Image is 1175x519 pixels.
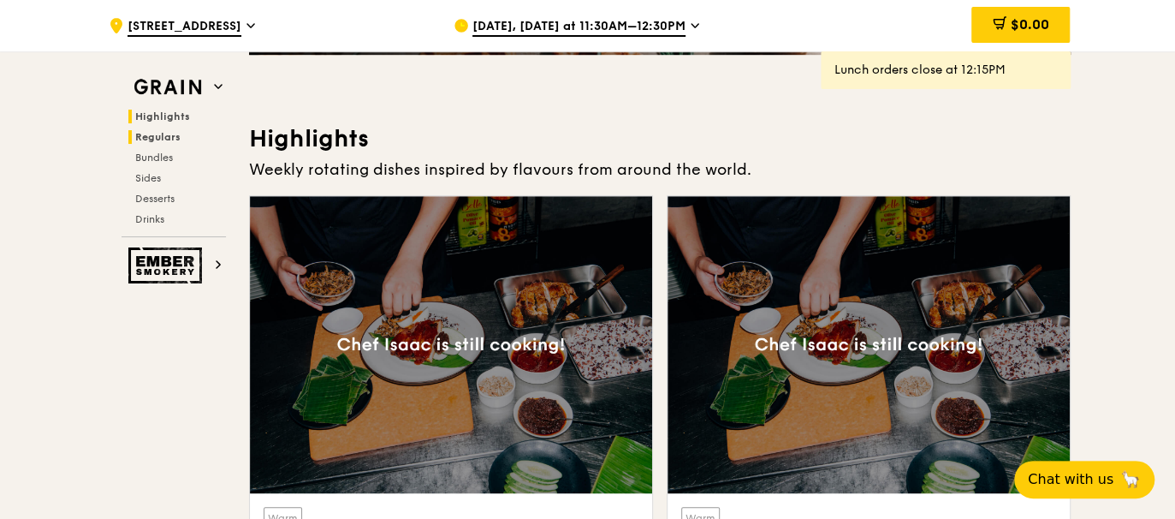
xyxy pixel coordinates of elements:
[135,110,190,122] span: Highlights
[128,248,207,283] img: Ember Smokery web logo
[135,131,181,143] span: Regulars
[249,123,1071,154] h3: Highlights
[249,158,1071,182] div: Weekly rotating dishes inspired by flavours from around the world.
[135,152,173,164] span: Bundles
[128,18,241,37] span: [STREET_ADDRESS]
[135,193,175,205] span: Desserts
[1014,461,1154,498] button: Chat with us🦙
[135,213,164,225] span: Drinks
[135,172,161,184] span: Sides
[1028,469,1113,490] span: Chat with us
[1120,469,1141,490] span: 🦙
[834,62,1057,79] div: Lunch orders close at 12:15PM
[128,72,207,103] img: Grain web logo
[1010,16,1048,33] span: $0.00
[472,18,685,37] span: [DATE], [DATE] at 11:30AM–12:30PM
